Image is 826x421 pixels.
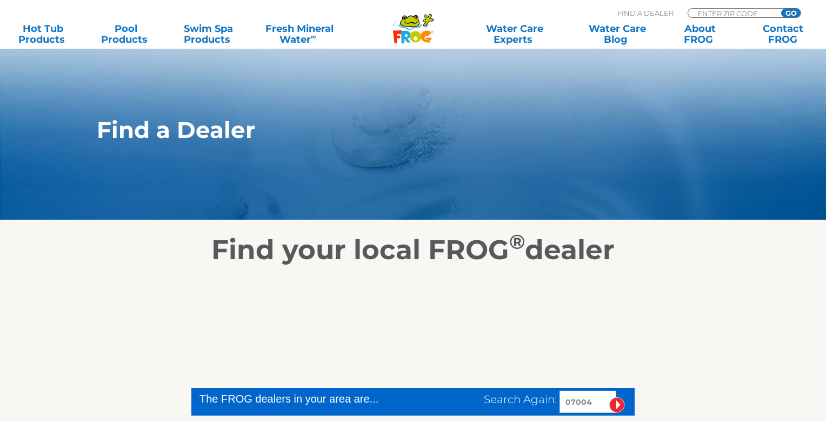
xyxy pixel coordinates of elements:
input: Zip Code Form [696,9,769,18]
a: Swim SpaProducts [176,23,241,45]
h1: Find a Dealer [97,117,679,143]
a: Water CareExperts [462,23,567,45]
p: Find A Dealer [617,8,674,18]
a: Hot TubProducts [11,23,75,45]
a: PoolProducts [94,23,158,45]
div: The FROG dealers in your area are... [199,391,417,407]
sup: ∞ [311,32,316,41]
span: Search Again: [484,393,557,406]
a: AboutFROG [668,23,732,45]
sup: ® [509,229,525,254]
h2: Find your local FROG dealer [81,234,745,266]
input: GO [781,9,801,17]
input: Submit [609,397,625,413]
a: Fresh MineralWater∞ [259,23,339,45]
a: Water CareBlog [585,23,650,45]
a: ContactFROG [751,23,815,45]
